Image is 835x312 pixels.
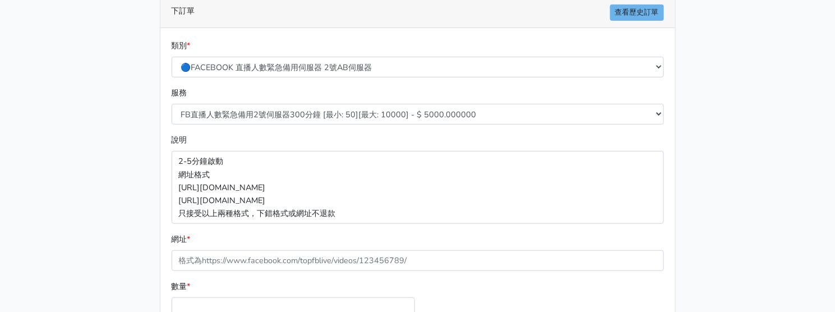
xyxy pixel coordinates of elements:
label: 網址 [172,233,191,246]
label: 說明 [172,134,187,146]
label: 服務 [172,86,187,99]
label: 類別 [172,39,191,52]
input: 格式為https://www.facebook.com/topfblive/videos/123456789/ [172,250,664,271]
a: 查看歷史訂單 [610,4,664,21]
label: 數量 [172,280,191,293]
p: 2-5分鐘啟動 網址格式 [URL][DOMAIN_NAME] [URL][DOMAIN_NAME] 只接受以上兩種格式，下錯格式或網址不退款 [172,151,664,223]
